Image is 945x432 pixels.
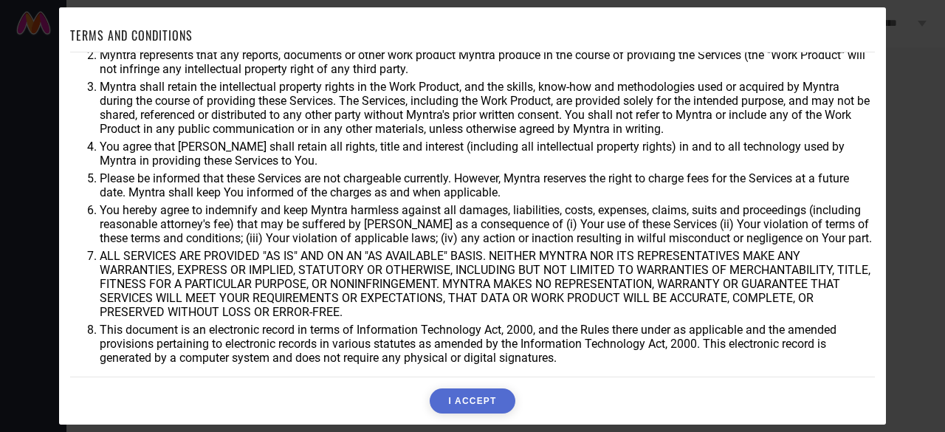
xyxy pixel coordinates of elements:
li: You agree that [PERSON_NAME] shall retain all rights, title and interest (including all intellect... [100,140,875,168]
li: This document is an electronic record in terms of Information Technology Act, 2000, and the Rules... [100,323,875,365]
li: Please be informed that these Services are not chargeable currently. However, Myntra reserves the... [100,171,875,199]
li: You hereby agree to indemnify and keep Myntra harmless against all damages, liabilities, costs, e... [100,203,875,245]
li: Myntra represents that any reports, documents or other work product Myntra produce in the course ... [100,48,875,76]
h1: TERMS AND CONDITIONS [70,27,193,44]
button: I ACCEPT [430,388,515,414]
li: ALL SERVICES ARE PROVIDED "AS IS" AND ON AN "AS AVAILABLE" BASIS. NEITHER MYNTRA NOR ITS REPRESEN... [100,249,875,319]
li: Myntra shall retain the intellectual property rights in the Work Product, and the skills, know-ho... [100,80,875,136]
